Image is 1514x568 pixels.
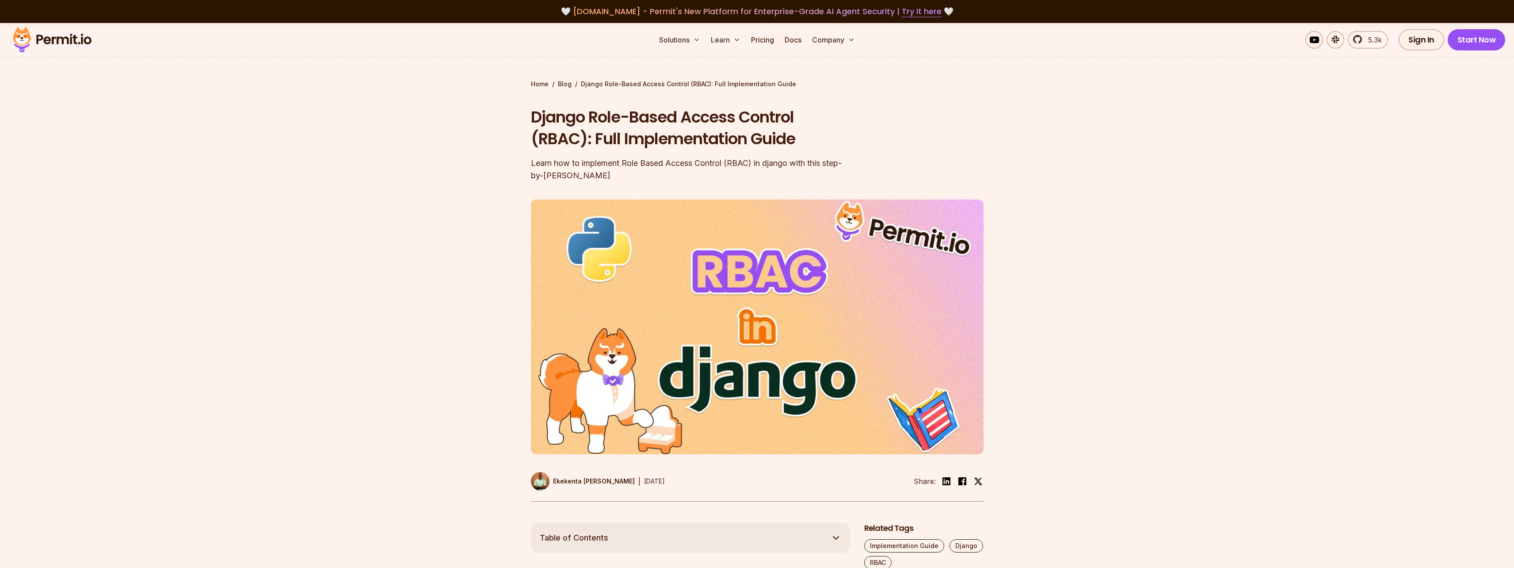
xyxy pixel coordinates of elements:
div: / / [531,80,984,88]
a: Django [950,539,983,553]
a: Blog [558,80,572,88]
img: linkedin [941,476,952,487]
button: Learn [707,31,744,49]
div: 🤍 🤍 [21,5,1493,18]
div: | [638,476,641,487]
span: 5.3k [1363,35,1382,45]
a: Home [531,80,549,88]
button: Solutions [656,31,704,49]
p: Ekekenta [PERSON_NAME] [553,477,635,486]
span: [DOMAIN_NAME] - Permit's New Platform for Enterprise-Grade AI Agent Security | [573,6,942,17]
h1: Django Role-Based Access Control (RBAC): Full Implementation Guide [531,106,870,150]
li: Share: [914,476,936,487]
img: twitter [974,477,983,486]
h2: Related Tags [864,523,984,534]
a: Ekekenta [PERSON_NAME] [531,472,635,491]
button: Table of Contents [531,523,850,553]
img: facebook [957,476,968,487]
a: Docs [781,31,805,49]
a: Sign In [1399,29,1444,50]
a: Implementation Guide [864,539,944,553]
img: Permit logo [9,25,95,55]
a: Try it here [902,6,942,17]
button: Company [808,31,858,49]
a: Start Now [1448,29,1506,50]
span: Table of Contents [540,532,608,544]
time: [DATE] [644,477,665,485]
img: Ekekenta Clinton [531,472,549,491]
a: 5.3k [1348,31,1388,49]
img: Django Role-Based Access Control (RBAC): Full Implementation Guide [531,200,984,454]
a: Pricing [747,31,778,49]
div: Learn how to implement Role Based Access Control (RBAC) in django with this step-by-[PERSON_NAME] [531,157,870,182]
